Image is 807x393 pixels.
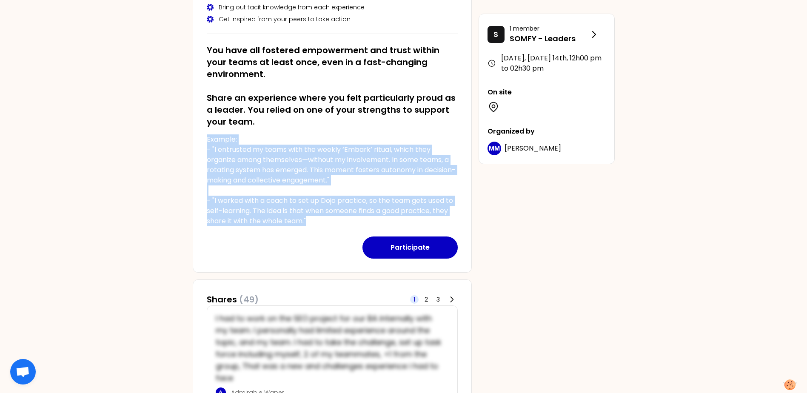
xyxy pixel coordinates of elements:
[239,293,259,305] span: (49)
[216,313,444,384] p: I had to work on the SEO project for our BA internally with my team. I personally had limited exp...
[207,15,458,23] div: Get inspired from your peers to take action
[207,293,259,305] h3: Shares
[207,134,458,226] p: Example: - "I entrusted my teams with the weekly ‘Embark’ ritual, which they organize among thems...
[436,295,440,304] span: 3
[362,236,458,259] button: Participate
[488,126,606,137] p: Organized by
[510,24,589,33] p: 1 member
[207,44,458,128] h2: You have all fostered empowerment and trust within your teams at least once, even in a fast-chang...
[489,144,500,153] p: MM
[510,33,589,45] p: SOMFY - Leaders
[493,28,498,40] p: S
[488,53,606,74] div: [DATE], [DATE] 14th , 12h00 pm to 02h30 pm
[505,143,561,153] span: [PERSON_NAME]
[413,295,415,304] span: 1
[207,3,458,11] div: Bring out tacit knowledge from each experience
[488,87,606,97] p: On site
[425,295,428,304] span: 2
[10,359,36,384] div: Ouvrir le chat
